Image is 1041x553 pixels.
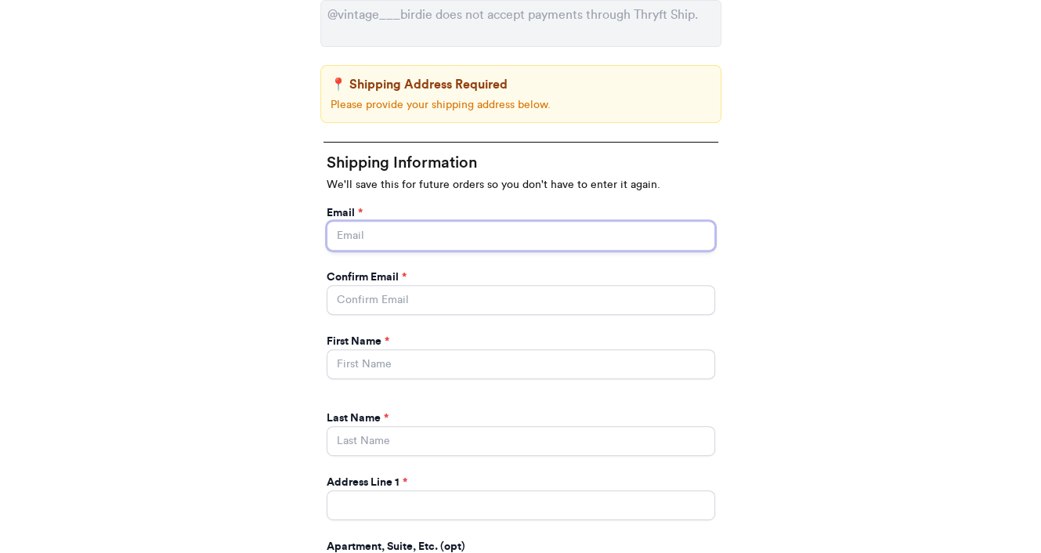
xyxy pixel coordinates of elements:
[327,410,389,426] label: Last Name
[327,152,715,174] h2: Shipping Information
[327,285,715,315] input: Confirm Email
[327,349,715,379] input: First Name
[331,75,711,94] p: 📍 Shipping Address Required
[327,205,363,221] label: Email
[327,221,715,251] input: Email
[327,426,715,456] input: Last Name
[331,97,711,113] p: Please provide your shipping address below.
[327,269,407,285] label: Confirm Email
[327,177,715,193] p: We'll save this for future orders so you don't have to enter it again.
[327,334,389,349] label: First Name
[327,475,407,490] label: Address Line 1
